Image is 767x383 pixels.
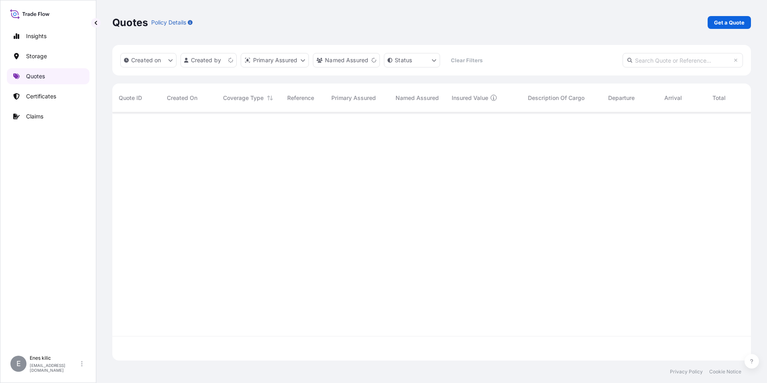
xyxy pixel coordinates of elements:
[112,16,148,29] p: Quotes
[191,56,221,64] p: Created by
[241,53,309,67] button: distributor Filter options
[670,369,703,375] a: Privacy Policy
[181,53,237,67] button: createdBy Filter options
[608,94,635,102] span: Departure
[265,93,275,103] button: Sort
[396,94,439,102] span: Named Assured
[384,53,440,67] button: certificateStatus Filter options
[26,72,45,80] p: Quotes
[26,92,56,100] p: Certificates
[119,94,142,102] span: Quote ID
[7,28,89,44] a: Insights
[7,88,89,104] a: Certificates
[7,108,89,124] a: Claims
[223,94,264,102] span: Coverage Type
[331,94,376,102] span: Primary Assured
[709,369,741,375] a: Cookie Notice
[167,94,197,102] span: Created On
[452,94,488,102] span: Insured Value
[287,94,314,102] span: Reference
[528,94,584,102] span: Description Of Cargo
[444,54,489,67] button: Clear Filters
[253,56,297,64] p: Primary Assured
[26,32,47,40] p: Insights
[26,112,43,120] p: Claims
[16,360,21,368] span: E
[120,53,177,67] button: createdOn Filter options
[451,56,483,64] p: Clear Filters
[30,363,79,373] p: [EMAIL_ADDRESS][DOMAIN_NAME]
[7,48,89,64] a: Storage
[664,94,682,102] span: Arrival
[395,56,412,64] p: Status
[325,56,368,64] p: Named Assured
[623,53,743,67] input: Search Quote or Reference...
[151,18,186,26] p: Policy Details
[30,355,79,361] p: Enes kilic
[714,18,745,26] p: Get a Quote
[313,53,380,67] button: cargoOwner Filter options
[708,16,751,29] a: Get a Quote
[7,68,89,84] a: Quotes
[712,94,726,102] span: Total
[26,52,47,60] p: Storage
[131,56,161,64] p: Created on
